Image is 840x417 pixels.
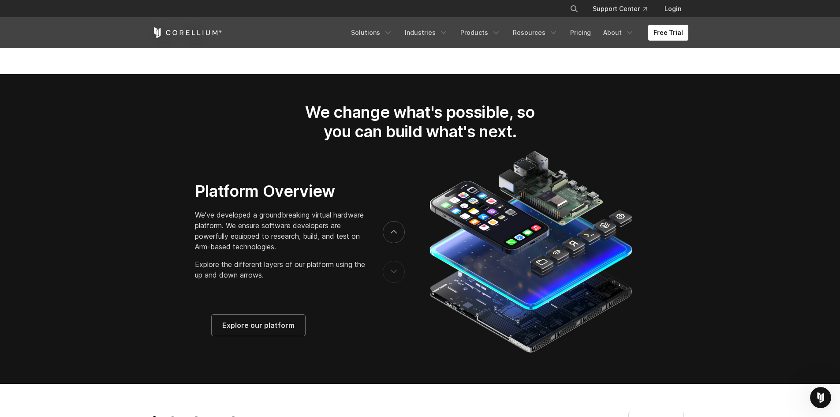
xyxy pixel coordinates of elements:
[383,221,405,243] button: next
[598,25,639,41] a: About
[399,25,453,41] a: Industries
[291,102,550,142] h2: We change what's possible, so you can build what's next.
[565,25,596,41] a: Pricing
[152,27,222,38] a: Corellium Home
[559,1,688,17] div: Navigation Menu
[455,25,506,41] a: Products
[810,387,831,408] iframe: Intercom live chat
[195,181,365,201] h3: Platform Overview
[222,320,295,331] span: Explore our platform
[657,1,688,17] a: Login
[648,25,688,41] a: Free Trial
[195,259,365,280] p: Explore the different layers of our platform using the up and down arrows.
[586,1,654,17] a: Support Center
[212,315,305,336] a: Explore our platform
[566,1,582,17] button: Search
[383,261,405,283] button: previous
[195,210,365,252] p: We've developed a groundbreaking virtual hardware platform. We ensure software developers are pow...
[346,25,398,41] a: Solutions
[508,25,563,41] a: Resources
[425,148,635,356] img: Corellium_Platform_RPI_Full_470
[346,25,688,41] div: Navigation Menu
